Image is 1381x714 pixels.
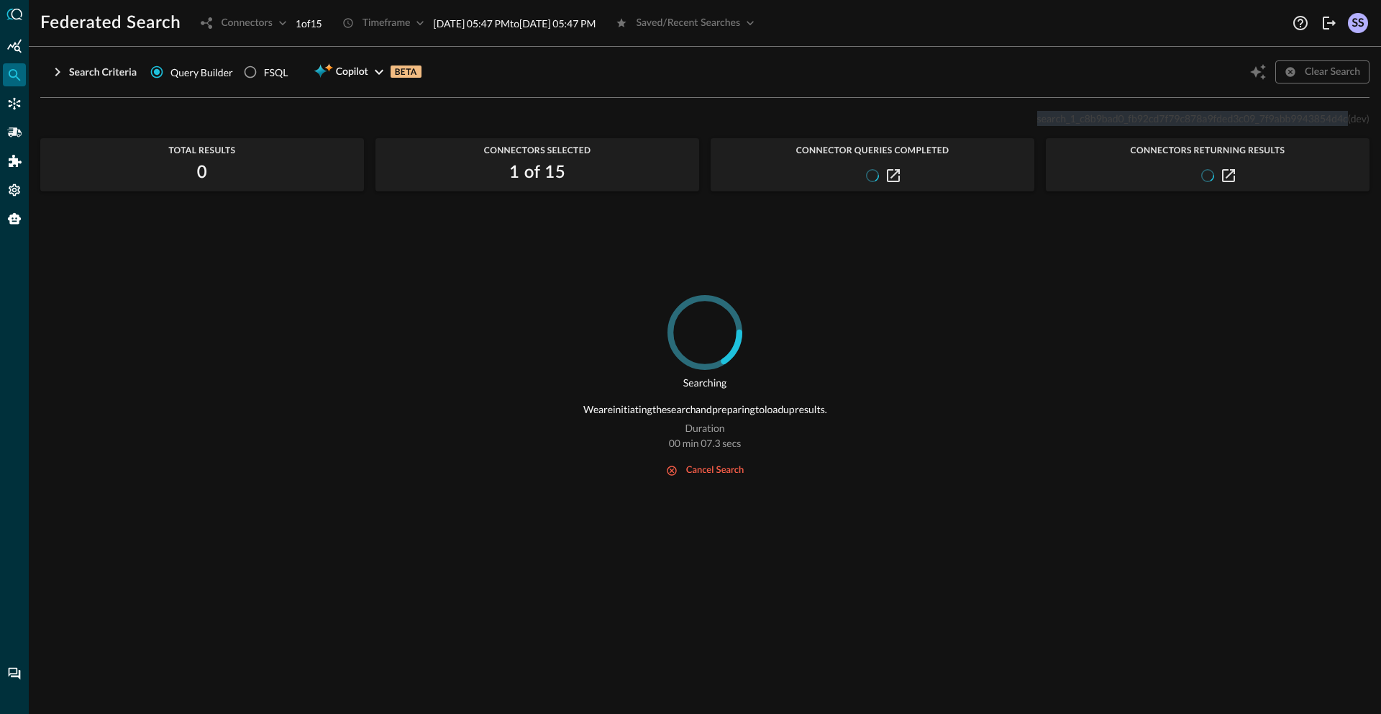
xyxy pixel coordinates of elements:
[685,420,724,435] p: Duration
[3,662,26,685] div: Chat
[509,161,565,184] h2: 1 of 15
[296,16,322,31] p: 1 of 15
[755,402,765,417] p: to
[3,35,26,58] div: Summary Insights
[375,145,699,155] span: Connectors Selected
[1037,112,1348,125] span: search_1_c8b9bad0_fb92cd7f79c878a9fded3c09_7f9abb9943854d4c
[795,402,827,417] p: results.
[264,65,288,80] div: FSQL
[170,65,233,80] span: Query Builder
[583,402,598,417] p: We
[1318,12,1341,35] button: Logout
[1348,13,1368,33] div: SS
[683,376,726,390] p: Searching
[40,145,364,155] span: Total Results
[1046,145,1369,155] span: Connectors Returning Results
[652,402,667,417] p: the
[1289,12,1312,35] button: Help
[667,402,696,417] p: search
[669,435,742,451] p: 00 min 07.3 secs
[40,12,181,35] h1: Federated Search
[3,63,26,86] div: Federated Search
[3,178,26,202] div: Settings
[711,145,1034,155] span: Connector Queries Completed
[657,462,752,479] button: cancel search
[3,121,26,144] div: Pipelines
[391,65,421,78] p: BETA
[613,402,652,417] p: initiating
[197,161,207,184] h2: 0
[4,150,27,173] div: Addons
[712,402,755,417] p: preparing
[3,207,26,230] div: Query Agent
[1348,112,1369,125] span: (dev)
[69,63,137,81] div: Search Criteria
[783,402,795,417] p: up
[3,92,26,115] div: Connectors
[40,60,145,83] button: Search Criteria
[433,16,596,31] p: [DATE] 05:47 PM to [DATE] 05:47 PM
[305,60,429,83] button: CopilotBETA
[336,63,368,81] span: Copilot
[765,402,783,417] p: load
[598,402,613,417] p: are
[696,402,712,417] p: and
[686,463,744,479] div: cancel search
